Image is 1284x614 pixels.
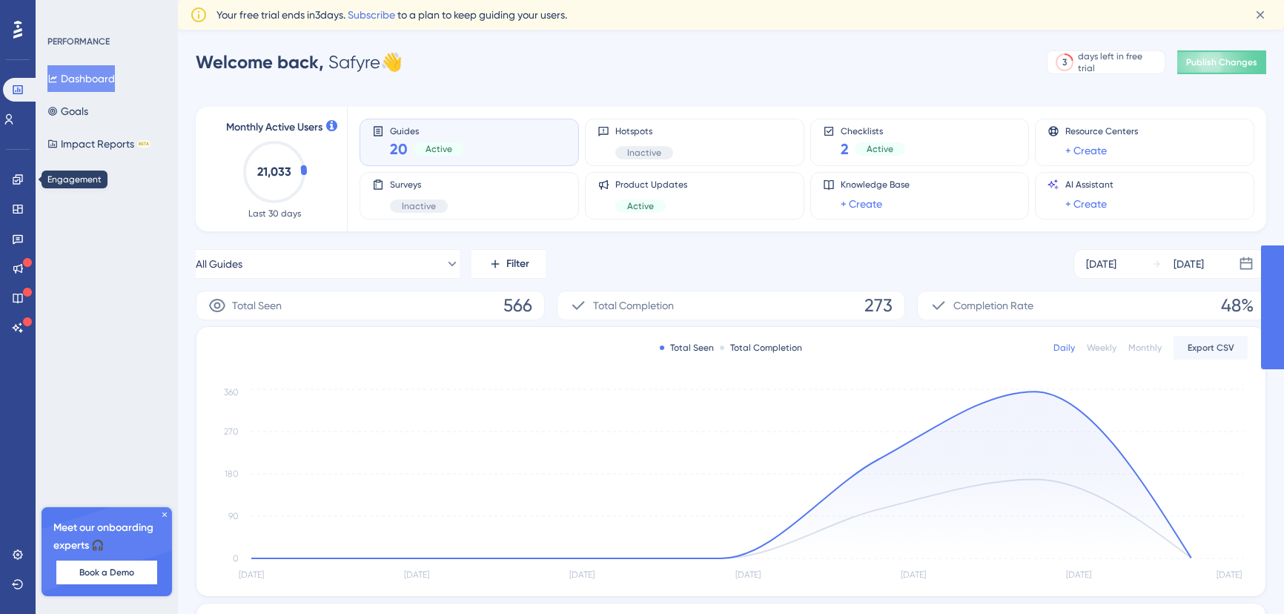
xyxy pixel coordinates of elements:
span: Active [426,143,452,155]
span: 566 [503,294,532,317]
span: Monthly Active Users [226,119,322,136]
div: Weekly [1087,342,1116,354]
div: Monthly [1128,342,1162,354]
span: Knowledge Base [841,179,910,191]
tspan: [DATE] [735,570,761,580]
div: Daily [1053,342,1075,354]
tspan: 360 [224,387,239,397]
tspan: 270 [224,426,239,437]
span: Resource Centers [1065,125,1138,137]
span: Hotspots [615,125,673,137]
span: Active [627,200,654,212]
button: Export CSV [1174,336,1248,360]
text: 21,033 [257,165,291,179]
span: Last 30 days [248,208,301,219]
a: + Create [1065,195,1107,213]
span: Meet our onboarding experts 🎧 [53,519,160,555]
div: [DATE] [1174,255,1204,273]
div: 3 [1062,56,1067,68]
button: Goals [47,98,88,125]
span: 273 [864,294,893,317]
span: 48% [1221,294,1254,317]
a: Subscribe [348,9,395,21]
button: Book a Demo [56,561,157,584]
button: All Guides [196,249,460,279]
div: Safyre 👋 [196,50,403,74]
div: PERFORMANCE [47,36,110,47]
tspan: [DATE] [404,570,429,580]
span: Total Seen [232,297,282,314]
span: Surveys [390,179,448,191]
a: + Create [1065,142,1107,159]
div: days left in free trial [1078,50,1160,74]
tspan: 0 [233,553,239,564]
tspan: [DATE] [901,570,926,580]
span: Active [867,143,893,155]
tspan: [DATE] [1066,570,1091,580]
div: [DATE] [1086,255,1116,273]
div: Total Seen [660,342,714,354]
span: AI Assistant [1065,179,1113,191]
iframe: UserGuiding AI Assistant Launcher [1222,555,1266,600]
tspan: [DATE] [239,570,264,580]
button: Impact ReportsBETA [47,131,150,157]
div: BETA [137,140,150,148]
span: Product Updates [615,179,687,191]
span: Welcome back, [196,51,324,73]
span: Checklists [841,125,905,136]
tspan: 180 [225,469,239,479]
button: Filter [471,249,546,279]
span: All Guides [196,255,242,273]
button: Dashboard [47,65,115,92]
div: Total Completion [720,342,802,354]
tspan: [DATE] [1217,570,1242,580]
span: Your free trial ends in 3 days. to a plan to keep guiding your users. [216,6,567,24]
span: Export CSV [1188,342,1234,354]
span: 20 [390,139,408,159]
span: Completion Rate [953,297,1033,314]
span: Inactive [402,200,436,212]
span: Total Completion [593,297,674,314]
span: Publish Changes [1186,56,1257,68]
span: 2 [841,139,849,159]
span: Inactive [627,147,661,159]
button: Publish Changes [1177,50,1266,74]
a: + Create [841,195,882,213]
tspan: 90 [228,511,239,521]
tspan: [DATE] [569,570,595,580]
span: Book a Demo [79,567,134,578]
span: Filter [506,255,529,273]
span: Guides [390,125,464,136]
